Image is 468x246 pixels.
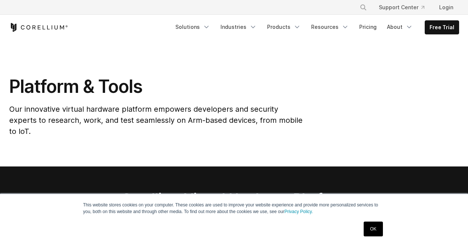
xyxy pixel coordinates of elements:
[9,105,303,136] span: Our innovative virtual hardware platform empowers developers and security experts to research, wo...
[357,1,370,14] button: Search
[383,20,417,34] a: About
[351,1,459,14] div: Navigation Menu
[83,202,385,215] p: This website stores cookies on your computer. These cookies are used to improve your website expe...
[355,20,381,34] a: Pricing
[433,1,459,14] a: Login
[425,21,459,34] a: Free Trial
[216,20,261,34] a: Industries
[307,20,353,34] a: Resources
[87,190,381,206] h2: Corellium Virtual Hardware Platform
[284,209,313,214] a: Privacy Policy.
[263,20,305,34] a: Products
[9,23,68,32] a: Corellium Home
[364,222,383,236] a: OK
[171,20,459,34] div: Navigation Menu
[373,1,430,14] a: Support Center
[171,20,215,34] a: Solutions
[9,75,304,98] h1: Platform & Tools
